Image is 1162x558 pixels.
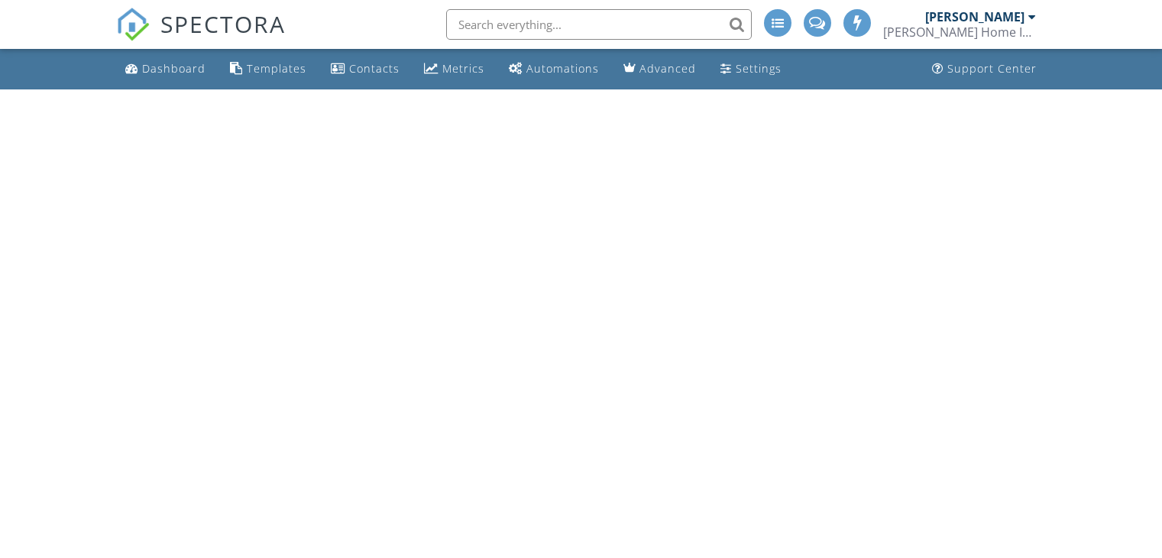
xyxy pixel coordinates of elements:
span: SPECTORA [160,8,286,40]
a: Automations (Basic) [503,55,605,83]
a: Support Center [926,55,1043,83]
div: Automations [526,61,599,76]
a: SPECTORA [116,21,286,53]
a: Dashboard [119,55,212,83]
div: Advanced [639,61,696,76]
img: The Best Home Inspection Software - Spectora [116,8,150,41]
div: Contacts [349,61,400,76]
div: Duran Home Inspections [883,24,1036,40]
div: Dashboard [142,61,206,76]
div: Settings [736,61,782,76]
a: Contacts [325,55,406,83]
a: Settings [714,55,788,83]
div: Templates [247,61,306,76]
div: Support Center [947,61,1037,76]
input: Search everything... [446,9,752,40]
a: Metrics [418,55,490,83]
div: [PERSON_NAME] [925,9,1024,24]
a: Advanced [617,55,702,83]
a: Templates [224,55,312,83]
div: Metrics [442,61,484,76]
